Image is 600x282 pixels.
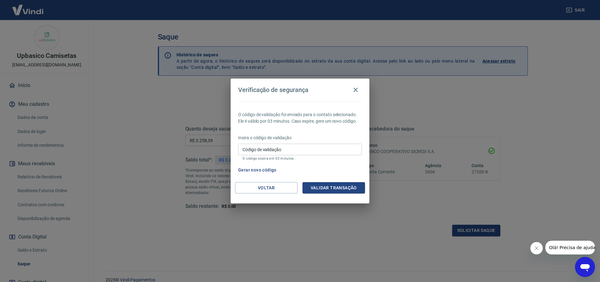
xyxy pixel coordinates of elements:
[236,164,279,176] button: Gerar novo código
[242,156,357,161] p: O código expira em 03 minutos.
[530,242,543,254] iframe: Fechar mensagem
[238,135,362,141] p: Insira o código de validação
[545,241,595,254] iframe: Mensagem da empresa
[4,4,52,9] span: Olá! Precisa de ajuda?
[238,111,362,125] p: O código de validação foi enviado para o contato selecionado. Ele é válido por 03 minutos. Caso e...
[575,257,595,277] iframe: Botão para abrir a janela de mensagens
[238,86,308,94] h4: Verificação de segurança
[302,182,365,194] button: Validar transação
[235,182,297,194] button: Voltar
